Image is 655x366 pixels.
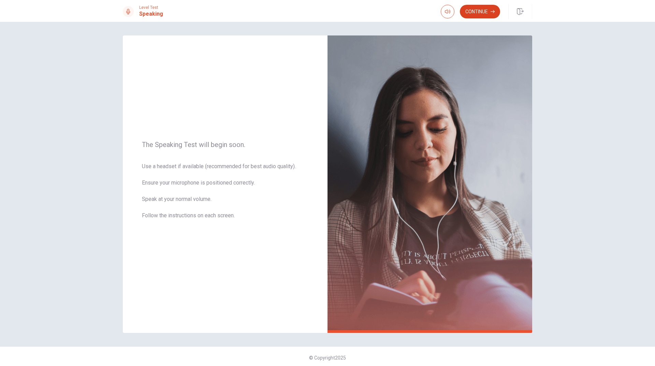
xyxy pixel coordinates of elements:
img: speaking intro [327,35,532,333]
button: Continue [460,5,500,18]
span: Use a headset if available (recommended for best audio quality). Ensure your microphone is positi... [142,162,308,228]
span: The Speaking Test will begin soon. [142,141,308,149]
h1: Speaking [139,10,163,18]
span: Level Test [139,5,163,10]
span: © Copyright 2025 [309,355,346,361]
